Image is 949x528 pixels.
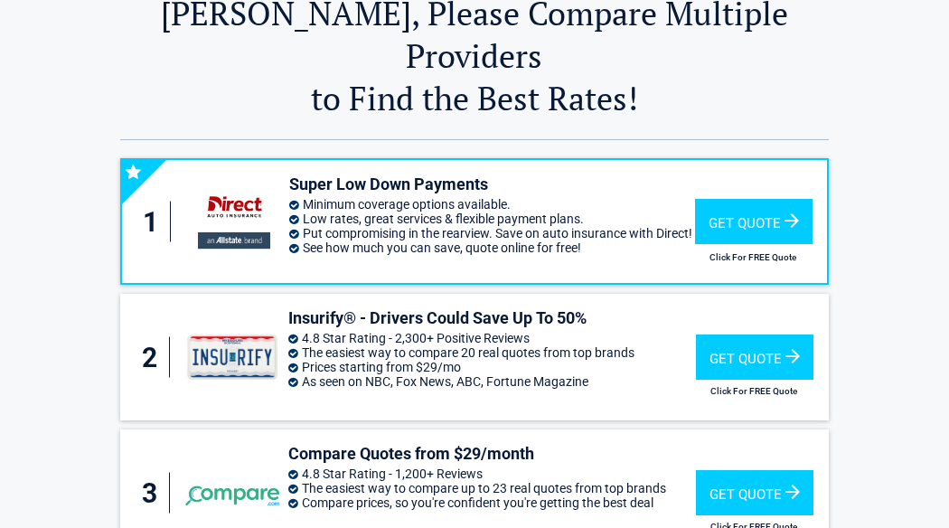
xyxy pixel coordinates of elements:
[288,360,696,374] li: Prices starting from $29/mo
[288,307,696,328] h3: Insurify® - Drivers Could Save Up To 50%
[696,335,813,380] div: Get Quote
[288,495,696,510] li: Compare prices, so you're confident you're getting the best deal
[289,226,695,240] li: Put compromising in the rearview. Save on auto insurance with Direct!
[138,337,169,378] div: 2
[288,374,696,389] li: As seen on NBC, Fox News, ABC, Fortune Magazine
[289,174,695,194] h3: Super Low Down Payments
[185,486,279,507] img: compare's logo
[695,199,813,244] div: Get Quote
[289,240,695,255] li: See how much you can save, quote online for free!
[695,252,811,262] h2: Click For FREE Quote
[288,331,696,345] li: 4.8 Star Rating - 2,300+ Positive Reviews
[138,473,169,514] div: 3
[696,470,813,515] div: Get Quote
[185,335,279,380] img: insurify's logo
[288,443,696,464] h3: Compare Quotes from $29/month
[289,212,695,226] li: Low rates, great services & flexible payment plans.
[288,467,696,481] li: 4.8 Star Rating - 1,200+ Reviews
[289,197,695,212] li: Minimum coverage options available.
[288,481,696,495] li: The easiest way to compare up to 23 real quotes from top brands
[186,185,279,258] img: directauto's logo
[288,345,696,360] li: The easiest way to compare 20 real quotes from top brands
[696,386,813,396] h2: Click For FREE Quote
[140,202,171,242] div: 1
